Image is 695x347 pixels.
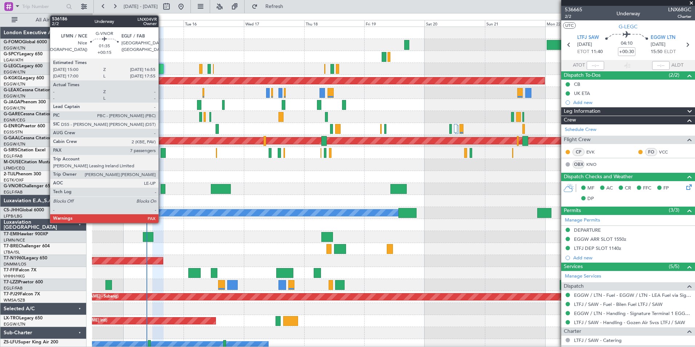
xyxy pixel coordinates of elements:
span: G-VNOR [4,184,21,188]
div: Wed 17 [244,20,304,27]
a: LTFJ / SAW - Catering [574,337,622,343]
span: All Aircraft [19,17,77,23]
a: KNO [586,161,603,168]
a: LTFJ / SAW - Handling - Gozen Air Svcs LTFJ / SAW [574,319,685,326]
span: ZS-LFU [4,340,18,344]
div: Underway [616,10,640,17]
a: G-ENRGPraetor 600 [4,124,45,128]
span: LNX68GC [668,6,691,13]
a: EGTK/OXF [4,178,24,183]
a: VCC [659,149,675,155]
div: Sat 20 [425,20,485,27]
span: ATOT [573,62,585,69]
span: ETOT [577,48,589,56]
a: EGLF/FAB [4,286,23,291]
span: G-LEAX [4,88,19,92]
span: Charter [668,13,691,20]
span: 04:10 [621,40,632,47]
span: Refresh [259,4,290,9]
input: Trip Number [22,1,64,12]
a: EGSS/STN [4,129,23,135]
span: G-SPCY [4,52,19,56]
a: G-GAALCessna Citation XLS+ [4,136,64,140]
button: UTC [563,22,576,29]
span: CS-JHH [4,208,19,212]
div: UK ETA [574,90,590,96]
a: LX-TROLegacy 650 [4,316,43,320]
a: EGGW/LTN [4,81,25,87]
a: EGGW / LTN - Handling - Signature Terminal 1 EGGW / LTN [574,310,691,316]
span: G-JAGA [4,100,20,104]
div: Mon 15 [123,20,184,27]
span: (5/5) [669,263,679,270]
a: EGGW/LTN [4,141,25,147]
span: MF [587,185,594,192]
span: 15:50 [651,48,662,56]
span: 2/2 [565,13,582,20]
span: Dispatch Checks and Weather [564,173,633,181]
a: EVK [586,149,603,155]
a: G-SIRSCitation Excel [4,148,45,152]
a: T7-EMIHawker 900XP [4,232,48,236]
div: Sun 21 [485,20,545,27]
span: G-KGKG [4,76,21,80]
span: DP [587,195,594,203]
a: T7-BREChallenger 604 [4,244,50,248]
div: Add new [573,99,691,105]
div: Tue 16 [184,20,244,27]
div: [DATE] [93,15,106,21]
span: G-SIRS [4,148,17,152]
span: T7-PJ29 [4,292,20,296]
span: T7-EMI [4,232,18,236]
a: ZS-LFUSuper King Air 200 [4,340,58,344]
a: EGGW / LTN - Fuel - EGGW / LTN - LEA Fuel via Signature in EGGW [574,292,691,298]
a: LFMD/CEQ [4,165,25,171]
button: All Aircraft [8,14,79,26]
a: G-FOMOGlobal 6000 [4,40,47,44]
span: EGGW LTN [651,34,675,41]
a: EGLF/FAB [4,190,23,195]
div: OBX [573,160,584,168]
a: G-SPCYLegacy 650 [4,52,43,56]
span: AC [606,185,613,192]
span: 2-TIJL [4,172,16,176]
a: VHHH/HKG [4,274,25,279]
div: FO [645,148,657,156]
div: Fri 19 [364,20,425,27]
div: LTFJ DEP SLOT 1140z [574,245,621,251]
span: T7-FFI [4,268,16,272]
span: [DATE] [651,41,666,48]
div: CP [573,148,584,156]
span: T7-BRE [4,244,19,248]
span: Dispatch To-Dos [564,71,600,80]
a: T7-N1960Legacy 650 [4,256,47,260]
a: 2-TIJLPhenom 300 [4,172,41,176]
span: Flight Crew [564,136,591,144]
span: Crew [564,116,576,124]
a: EGLF/FAB [4,153,23,159]
span: FFC [643,185,651,192]
a: CS-JHHGlobal 6000 [4,208,44,212]
span: G-FOMO [4,40,22,44]
span: 536665 [565,6,582,13]
span: Leg Information [564,107,600,116]
a: G-LEGCLegacy 600 [4,64,43,68]
a: M-OUSECitation Mustang [4,160,56,164]
a: G-LEAXCessna Citation XLS [4,88,60,92]
div: EGGW ARR SLOT 1550z [574,236,626,242]
div: Add new [573,255,691,261]
a: T7-FFIFalcon 7X [4,268,36,272]
a: LTBA/ISL [4,250,20,255]
span: FP [663,185,669,192]
span: T7-N1960 [4,256,24,260]
span: Services [564,263,583,271]
span: [DATE] - [DATE] [124,3,158,10]
a: G-KGKGLegacy 600 [4,76,44,80]
a: EGGW/LTN [4,45,25,51]
div: DEPARTURE [574,227,601,233]
input: --:-- [587,61,604,70]
a: LGAV/ATH [4,57,23,63]
span: M-OUSE [4,160,21,164]
span: LTFJ SAW [577,34,599,41]
span: LX-TRO [4,316,19,320]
